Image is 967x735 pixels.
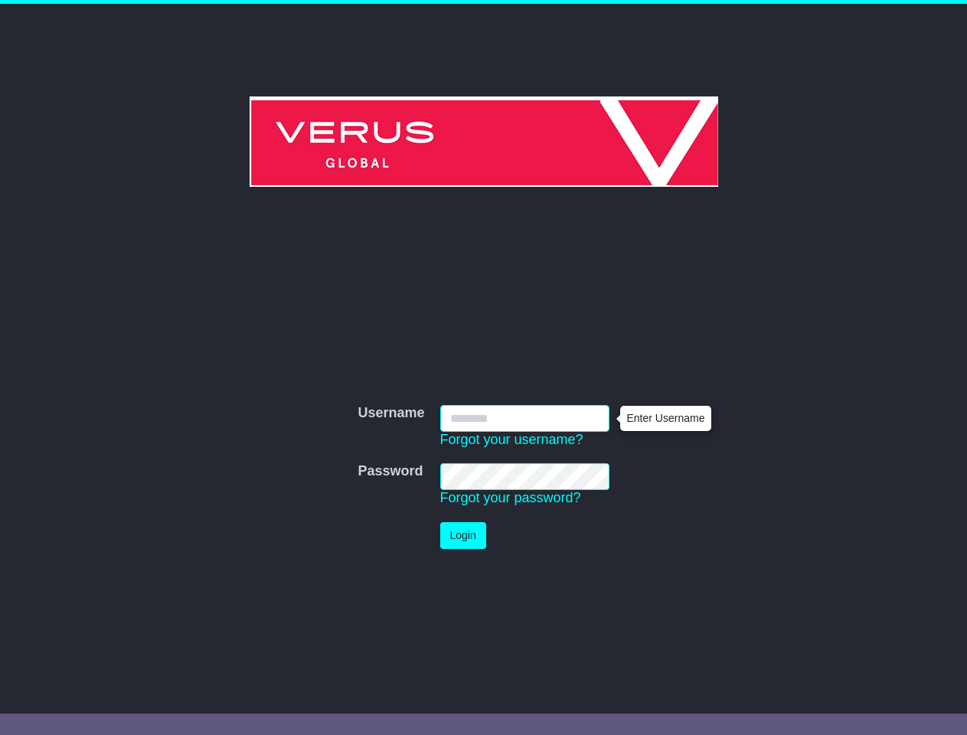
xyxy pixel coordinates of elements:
a: Forgot your username? [440,432,583,447]
label: Password [358,463,423,480]
label: Username [358,405,424,422]
div: Enter Username [621,407,711,430]
img: Verus Global Pty Ltd [250,96,718,187]
button: Login [440,522,486,549]
a: Forgot your password? [440,490,581,505]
